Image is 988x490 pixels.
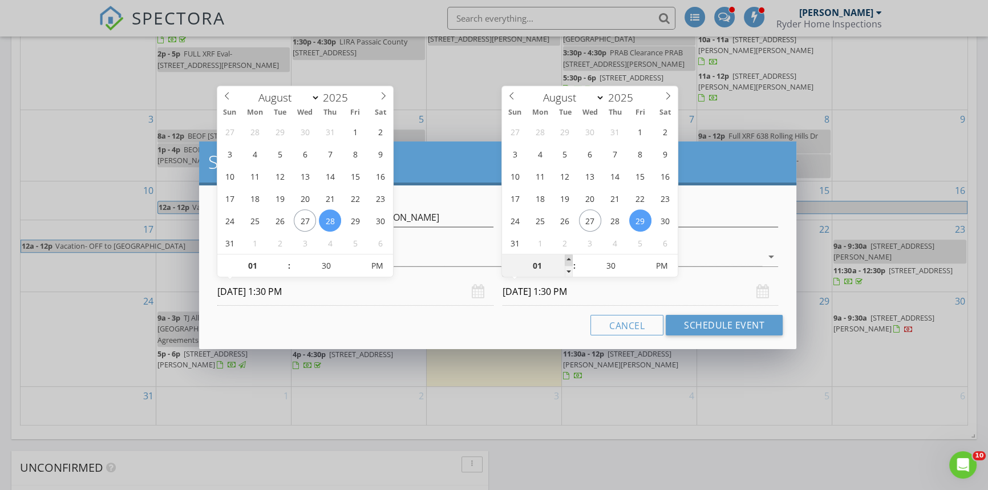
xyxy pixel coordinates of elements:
[605,90,642,105] input: Year
[361,254,392,277] span: Click to toggle
[294,209,316,232] span: August 27, 2025
[502,109,527,116] span: Sun
[504,209,526,232] span: August 24, 2025
[529,209,551,232] span: August 25, 2025
[504,232,526,254] span: August 31, 2025
[293,109,318,116] span: Wed
[218,165,241,187] span: August 10, 2025
[218,143,241,165] span: August 3, 2025
[666,315,783,335] button: Schedule Event
[369,143,391,165] span: August 9, 2025
[529,120,551,143] span: July 28, 2025
[529,143,551,165] span: August 4, 2025
[973,451,986,460] span: 10
[344,187,366,209] span: August 22, 2025
[344,209,366,232] span: August 29, 2025
[218,232,241,254] span: August 31, 2025
[654,232,677,254] span: September 6, 2025
[318,109,343,116] span: Thu
[269,165,291,187] span: August 12, 2025
[554,187,576,209] span: August 19, 2025
[369,120,391,143] span: August 2, 2025
[629,232,651,254] span: September 5, 2025
[604,120,626,143] span: July 31, 2025
[604,165,626,187] span: August 14, 2025
[629,209,651,232] span: August 29, 2025
[218,209,241,232] span: August 24, 2025
[244,209,266,232] span: August 25, 2025
[269,187,291,209] span: August 19, 2025
[579,232,601,254] span: September 3, 2025
[573,254,576,277] span: :
[344,165,366,187] span: August 15, 2025
[627,109,653,116] span: Fri
[320,90,358,105] input: Year
[319,187,341,209] span: August 21, 2025
[244,187,266,209] span: August 18, 2025
[217,109,242,116] span: Sun
[244,143,266,165] span: August 4, 2025
[344,232,366,254] span: September 5, 2025
[579,120,601,143] span: July 30, 2025
[577,109,602,116] span: Wed
[319,209,341,232] span: August 28, 2025
[629,143,651,165] span: August 8, 2025
[269,143,291,165] span: August 5, 2025
[294,143,316,165] span: August 6, 2025
[218,120,241,143] span: July 27, 2025
[268,109,293,116] span: Tue
[554,232,576,254] span: September 2, 2025
[579,209,601,232] span: August 27, 2025
[369,187,391,209] span: August 23, 2025
[504,120,526,143] span: July 27, 2025
[319,165,341,187] span: August 14, 2025
[554,165,576,187] span: August 12, 2025
[764,250,778,264] i: arrow_drop_down
[294,187,316,209] span: August 20, 2025
[604,143,626,165] span: August 7, 2025
[579,143,601,165] span: August 6, 2025
[949,451,977,479] iframe: Intercom live chat
[288,254,291,277] span: :
[208,151,787,173] h2: Schedule Event
[218,187,241,209] span: August 17, 2025
[319,143,341,165] span: August 7, 2025
[369,165,391,187] span: August 16, 2025
[369,209,391,232] span: August 30, 2025
[244,232,266,254] span: September 1, 2025
[369,232,391,254] span: September 6, 2025
[244,120,266,143] span: July 28, 2025
[654,120,677,143] span: August 2, 2025
[629,187,651,209] span: August 22, 2025
[319,232,341,254] span: September 4, 2025
[529,187,551,209] span: August 18, 2025
[294,120,316,143] span: July 30, 2025
[604,187,626,209] span: August 21, 2025
[654,165,677,187] span: August 16, 2025
[504,143,526,165] span: August 3, 2025
[654,187,677,209] span: August 23, 2025
[504,165,526,187] span: August 10, 2025
[343,109,368,116] span: Fri
[590,315,663,335] button: Cancel
[646,254,678,277] span: Click to toggle
[629,120,651,143] span: August 1, 2025
[602,109,627,116] span: Thu
[294,232,316,254] span: September 3, 2025
[579,187,601,209] span: August 20, 2025
[579,165,601,187] span: August 13, 2025
[554,209,576,232] span: August 26, 2025
[294,165,316,187] span: August 13, 2025
[319,120,341,143] span: July 31, 2025
[554,120,576,143] span: July 29, 2025
[604,209,626,232] span: August 28, 2025
[368,109,393,116] span: Sat
[552,109,577,116] span: Tue
[527,109,552,116] span: Mon
[503,278,779,306] input: Select date
[269,209,291,232] span: August 26, 2025
[604,232,626,254] span: September 4, 2025
[269,120,291,143] span: July 29, 2025
[629,165,651,187] span: August 15, 2025
[217,278,493,306] input: Select date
